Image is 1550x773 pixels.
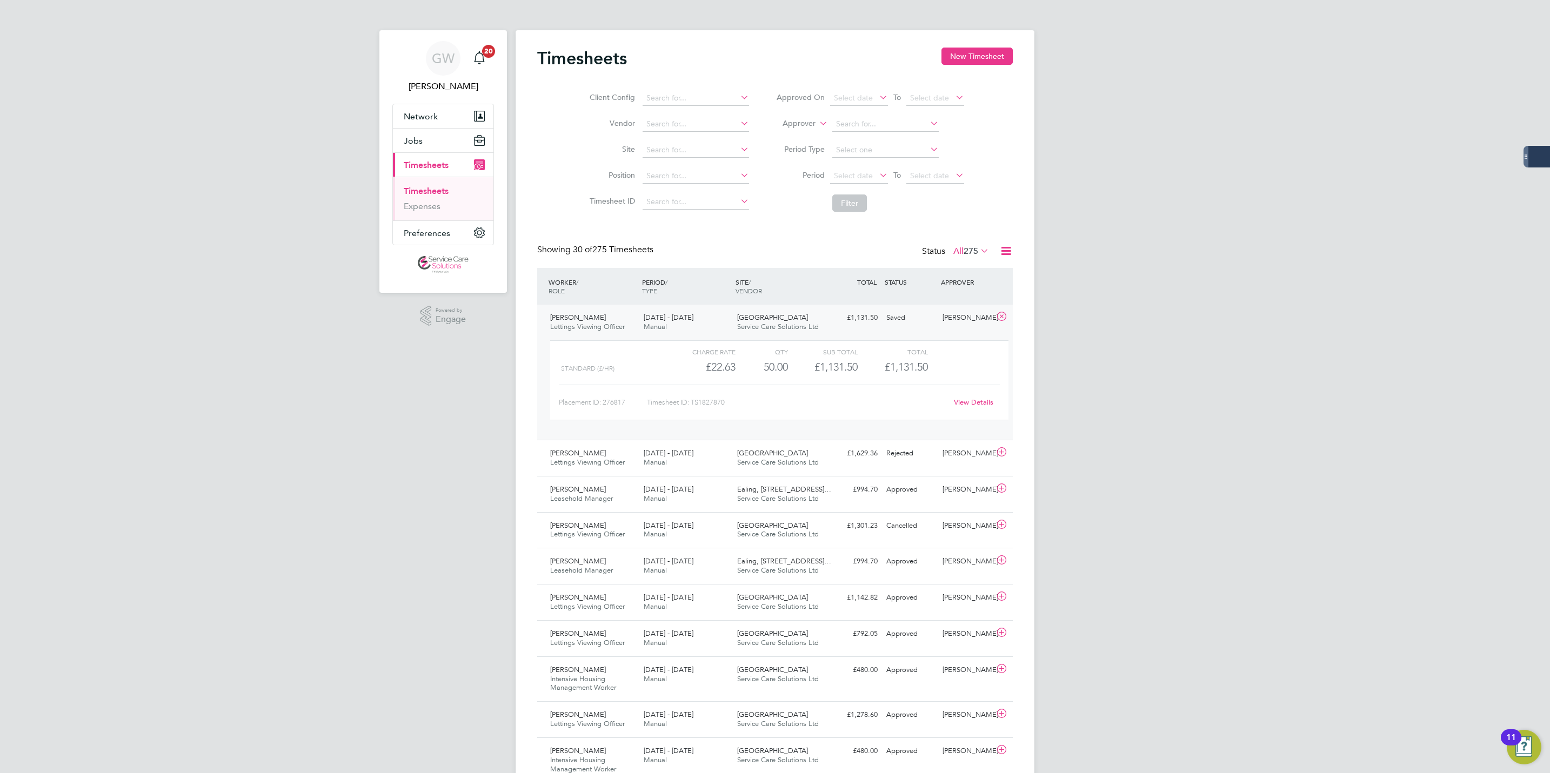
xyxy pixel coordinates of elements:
span: [DATE] - [DATE] [644,629,693,638]
span: Network [404,111,438,122]
span: [DATE] - [DATE] [644,448,693,458]
span: £1,131.50 [885,360,928,373]
div: £792.05 [826,625,882,643]
span: [GEOGRAPHIC_DATA] [737,746,808,755]
span: Preferences [404,228,450,238]
span: Manual [644,755,667,764]
a: Timesheets [404,186,449,196]
span: Manual [644,638,667,647]
span: Lettings Viewing Officer [550,602,625,611]
span: Manual [644,674,667,683]
span: Service Care Solutions Ltd [737,529,819,539]
div: Approved [882,553,938,570]
span: Select date [834,171,873,180]
div: [PERSON_NAME] [938,589,994,607]
input: Search for... [643,117,749,132]
label: Site [586,144,635,154]
input: Search for... [643,143,749,158]
div: 11 [1506,737,1516,751]
span: [DATE] - [DATE] [644,556,693,566]
a: 20 [469,41,490,76]
a: Powered byEngage [420,306,466,326]
span: Intensive Housing Management Worker [550,674,616,693]
span: GW [432,51,455,65]
span: [PERSON_NAME] [550,593,606,602]
span: [GEOGRAPHIC_DATA] [737,710,808,719]
div: £480.00 [826,661,882,679]
div: £1,142.82 [826,589,882,607]
span: Lettings Viewing Officer [550,529,625,539]
div: [PERSON_NAME] [938,661,994,679]
span: [PERSON_NAME] [550,746,606,755]
span: [GEOGRAPHIC_DATA] [737,448,808,458]
span: Powered by [436,306,466,315]
span: [PERSON_NAME] [550,556,606,566]
div: [PERSON_NAME] [938,481,994,499]
span: [PERSON_NAME] [550,629,606,638]
span: Select date [910,171,949,180]
span: TOTAL [857,278,877,286]
div: Status [922,244,991,259]
div: PERIOD [639,272,733,300]
a: Go to home page [392,256,494,273]
div: Approved [882,661,938,679]
span: [PERSON_NAME] [550,521,606,530]
div: [PERSON_NAME] [938,445,994,462]
span: Manual [644,322,667,331]
span: Lettings Viewing Officer [550,719,625,728]
span: [GEOGRAPHIC_DATA] [737,521,808,530]
label: Timesheet ID [586,196,635,206]
span: [DATE] - [DATE] [644,746,693,755]
span: / [576,278,578,286]
button: Network [393,104,493,128]
div: [PERSON_NAME] [938,553,994,570]
span: Manual [644,458,667,467]
div: Approved [882,706,938,724]
a: GW[PERSON_NAME] [392,41,494,93]
div: £994.70 [826,553,882,570]
img: servicecare-logo-retina.png [418,256,469,273]
button: Jobs [393,129,493,152]
span: [DATE] - [DATE] [644,313,693,322]
span: Ealing, [STREET_ADDRESS]… [737,556,831,566]
div: Approved [882,589,938,607]
span: [PERSON_NAME] [550,485,606,494]
input: Select one [832,143,939,158]
nav: Main navigation [379,30,507,293]
div: Sub Total [788,345,858,358]
h2: Timesheets [537,48,627,69]
div: [PERSON_NAME] [938,706,994,724]
span: Select date [834,93,873,103]
div: £1,131.50 [826,309,882,327]
div: SITE [733,272,826,300]
button: New Timesheet [941,48,1013,65]
input: Search for... [832,117,939,132]
span: Timesheets [404,160,449,170]
span: [PERSON_NAME] [550,710,606,719]
span: [DATE] - [DATE] [644,485,693,494]
label: Period [776,170,825,180]
label: Vendor [586,118,635,128]
span: Service Care Solutions Ltd [737,755,819,764]
div: [PERSON_NAME] [938,517,994,535]
label: All [953,246,989,257]
div: Rejected [882,445,938,462]
span: [PERSON_NAME] [550,665,606,674]
span: / [665,278,667,286]
span: Manual [644,529,667,539]
span: Standard (£/HR) [561,365,614,372]
span: Select date [910,93,949,103]
span: 20 [482,45,495,58]
a: Expenses [404,201,440,211]
div: Timesheet ID: TS1827870 [647,394,947,411]
div: APPROVER [938,272,994,292]
span: [DATE] - [DATE] [644,521,693,530]
span: Leasehold Manager [550,494,613,503]
div: QTY [736,345,788,358]
span: Service Care Solutions Ltd [737,638,819,647]
span: [GEOGRAPHIC_DATA] [737,629,808,638]
span: [DATE] - [DATE] [644,710,693,719]
div: Approved [882,625,938,643]
span: / [749,278,751,286]
span: [GEOGRAPHIC_DATA] [737,593,808,602]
